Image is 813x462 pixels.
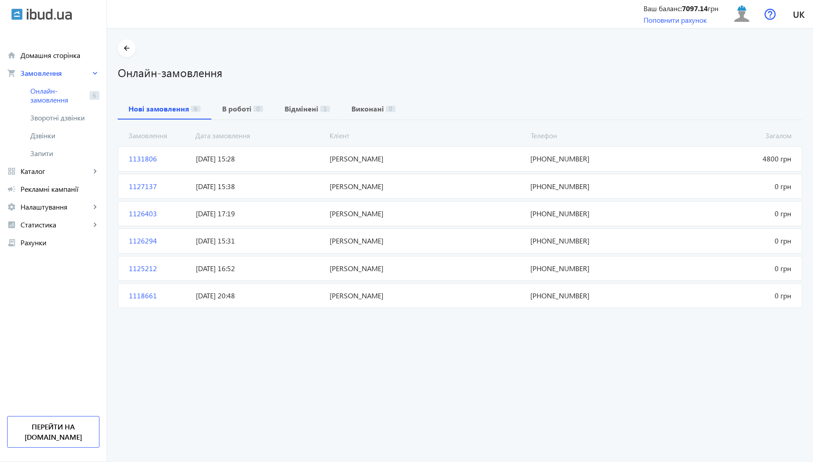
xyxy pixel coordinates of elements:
[527,131,661,140] span: Телефон
[121,43,132,54] mat-icon: arrow_back
[351,105,384,112] b: Виконані
[91,167,99,176] mat-icon: keyboard_arrow_right
[320,106,330,112] span: 1
[326,209,527,219] span: [PERSON_NAME]
[326,291,527,301] span: [PERSON_NAME]
[91,202,99,211] mat-icon: keyboard_arrow_right
[527,236,661,246] span: [PHONE_NUMBER]
[30,87,86,104] span: Онлайн-замовлення
[326,236,527,246] span: [PERSON_NAME]
[21,238,99,247] span: Рахунки
[192,236,326,246] span: [DATE] 15:31
[644,4,718,13] div: Ваш баланс: грн
[118,65,802,80] h1: Онлайн-замовлення
[527,264,661,273] span: [PHONE_NUMBER]
[192,181,326,191] span: [DATE] 15:38
[21,51,99,60] span: Домашня сторінка
[386,106,396,112] span: 0
[7,220,16,229] mat-icon: analytics
[7,69,16,78] mat-icon: shopping_cart
[21,202,91,211] span: Налаштування
[326,154,527,164] span: [PERSON_NAME]
[125,154,192,164] span: 1131806
[192,291,326,301] span: [DATE] 20:48
[764,8,776,20] img: help.svg
[91,69,99,78] mat-icon: keyboard_arrow_right
[527,209,661,219] span: [PHONE_NUMBER]
[125,236,192,246] span: 1126294
[191,106,201,112] span: 6
[661,236,795,246] span: 0 грн
[253,106,263,112] span: 0
[192,131,326,140] span: Дата замовлення
[7,167,16,176] mat-icon: grid_view
[91,220,99,229] mat-icon: keyboard_arrow_right
[125,131,192,140] span: Замовлення
[30,113,90,122] span: Зворотні дзвінки
[21,220,91,229] span: Статистика
[527,291,661,301] span: [PHONE_NUMBER]
[527,154,661,164] span: [PHONE_NUMBER]
[30,149,99,158] span: Запити
[661,181,795,191] span: 0 грн
[192,264,326,273] span: [DATE] 16:52
[21,185,99,194] span: Рекламні кампанії
[661,209,795,219] span: 0 грн
[21,69,91,78] span: Замовлення
[793,8,805,20] span: uk
[682,4,708,13] b: 7097.14
[27,8,72,20] img: ibud_text.svg
[125,264,192,273] span: 1125212
[192,154,326,164] span: [DATE] 15:28
[7,202,16,211] mat-icon: settings
[30,131,99,140] span: Дзвінки
[192,209,326,219] span: [DATE] 17:19
[661,154,795,164] span: 4800 грн
[661,131,795,140] span: Загалом
[125,181,192,191] span: 1127137
[128,105,189,112] b: Нові замовлення
[7,185,16,194] mat-icon: campaign
[326,264,527,273] span: [PERSON_NAME]
[326,181,527,191] span: [PERSON_NAME]
[125,291,192,301] span: 1118661
[90,91,99,100] span: 6
[125,209,192,219] span: 1126403
[21,167,91,176] span: Каталог
[661,291,795,301] span: 0 грн
[222,105,252,112] b: В роботі
[732,4,752,24] img: user.svg
[7,51,16,60] mat-icon: home
[527,181,661,191] span: [PHONE_NUMBER]
[7,238,16,247] mat-icon: receipt_long
[661,264,795,273] span: 0 грн
[326,131,527,140] span: Кліент
[7,416,99,448] a: Перейти на [DOMAIN_NAME]
[285,105,318,112] b: Відмінені
[644,15,707,25] a: Поповнити рахунок
[11,8,23,20] img: ibud.svg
